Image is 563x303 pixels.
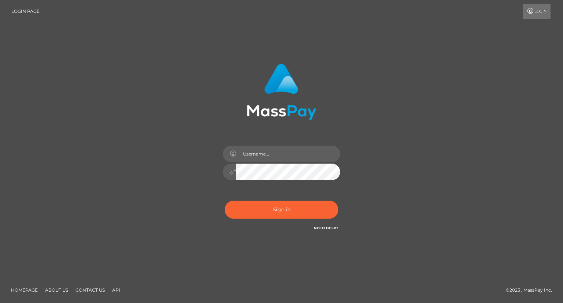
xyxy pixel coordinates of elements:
a: Homepage [8,284,41,296]
a: About Us [42,284,71,296]
a: Login [523,4,551,19]
img: MassPay Login [247,64,316,120]
a: Contact Us [73,284,108,296]
input: Username... [236,146,340,162]
a: Login Page [11,4,40,19]
button: Sign in [225,201,338,219]
a: API [109,284,123,296]
div: © 2025 , MassPay Inc. [506,286,558,294]
a: Need Help? [314,226,338,230]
